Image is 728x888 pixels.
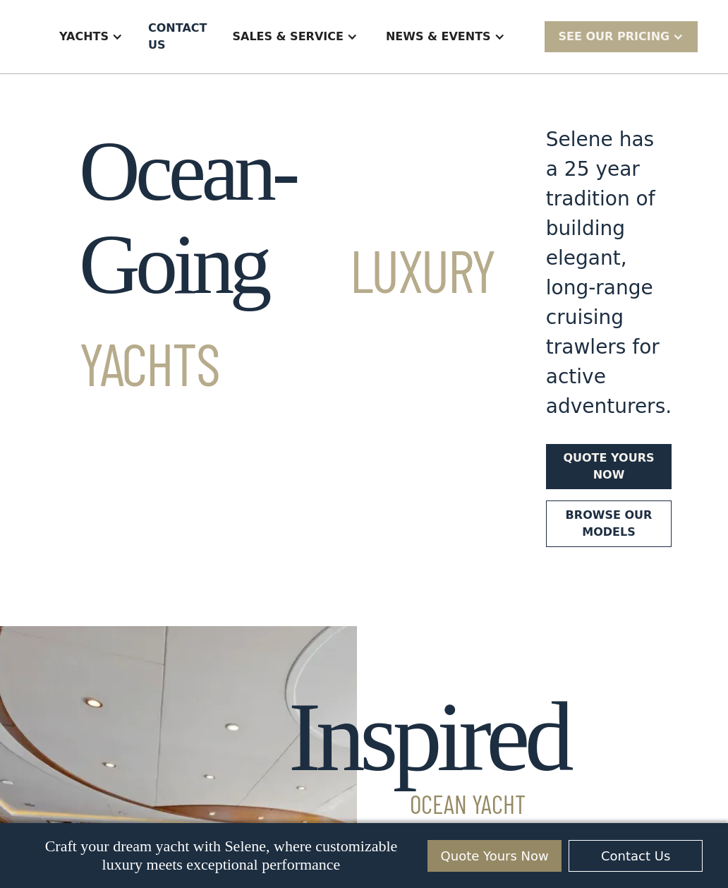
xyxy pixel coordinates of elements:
[79,234,495,398] span: Luxury Yachts
[148,20,207,54] div: Contact US
[569,840,703,872] a: Contact Us
[559,28,670,45] div: SEE Our Pricing
[79,125,495,404] h1: Ocean-Going
[427,840,562,872] a: Quote Yours Now
[546,125,672,421] div: Selene has a 25 year tradition of building elegant, long-range cruising trawlers for active adven...
[232,28,343,45] div: Sales & Service
[289,683,569,880] h2: Inspired
[386,28,491,45] div: News & EVENTS
[59,28,109,45] div: Yachts
[289,791,569,817] span: Ocean Yacht
[45,8,137,65] div: Yachts
[545,21,698,52] div: SEE Our Pricing
[289,817,569,880] span: Builders
[25,837,417,874] p: Craft your dream yacht with Selene, where customizable luxury meets exceptional performance
[546,500,672,547] a: Browse our models
[218,8,371,65] div: Sales & Service
[372,8,519,65] div: News & EVENTS
[546,444,672,489] a: Quote yours now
